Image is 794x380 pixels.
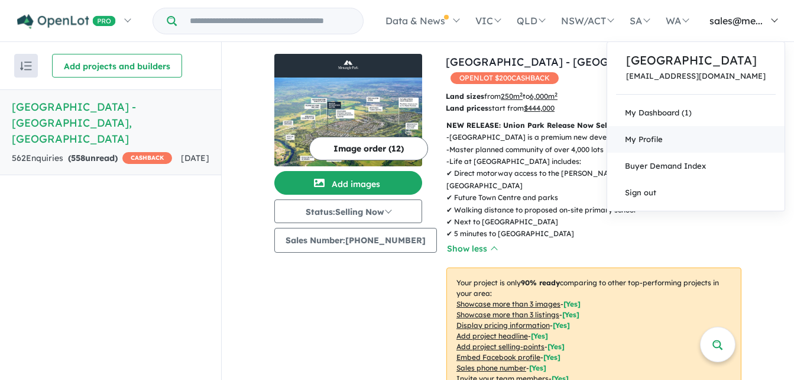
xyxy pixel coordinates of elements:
img: Menangle Park Estate - Menangle Park Logo [279,59,417,73]
u: Sales phone number [456,363,526,372]
button: Status:Selling Now [274,199,422,223]
u: 6,000 m [530,92,558,101]
a: My Profile [607,126,785,153]
span: [ Yes ] [543,353,560,362]
p: - [GEOGRAPHIC_DATA] is a premium new development in thriving [GEOGRAPHIC_DATA]. [446,131,751,143]
span: [ Yes ] [562,310,579,319]
a: [GEOGRAPHIC_DATA] - [GEOGRAPHIC_DATA] [446,55,690,69]
span: [ Yes ] [547,342,565,351]
strong: ( unread) [68,153,118,163]
u: 250 m [501,92,523,101]
span: [DATE] [181,153,209,163]
b: Land sizes [446,92,484,101]
p: start from [446,102,631,114]
p: from [446,91,631,102]
div: 562 Enquir ies [12,152,172,166]
u: Add project selling-points [456,342,545,351]
span: [ Yes ] [563,300,581,308]
a: Sign out [607,179,785,206]
button: Sales Number:[PHONE_NUMBER] [274,228,437,253]
h5: [GEOGRAPHIC_DATA] - [GEOGRAPHIC_DATA] , [GEOGRAPHIC_DATA] [12,99,209,147]
img: Menangle Park Estate - Menangle Park [274,78,422,166]
a: [EMAIL_ADDRESS][DOMAIN_NAME] [626,72,766,80]
span: [ Yes ] [553,321,570,330]
span: OPENLOT $ 200 CASHBACK [451,72,559,84]
input: Try estate name, suburb, builder or developer [179,8,361,34]
u: Display pricing information [456,321,550,330]
a: Menangle Park Estate - Menangle Park LogoMenangle Park Estate - Menangle Park [274,54,422,166]
u: Showcase more than 3 listings [456,310,559,319]
span: CASHBACK [122,152,172,164]
p: NEW RELEASE: Union Park Release Now Selling! 5% Deposit! [446,120,741,131]
sup: 2 [555,91,558,98]
u: Showcase more than 3 images [456,300,560,308]
u: Add project headline [456,331,528,340]
img: sort.svg [20,62,32,70]
u: Embed Facebook profile [456,353,540,362]
sup: 2 [520,91,523,98]
b: Land prices [446,104,488,112]
span: 558 [71,153,85,163]
a: My Dashboard (1) [607,99,785,126]
a: [GEOGRAPHIC_DATA] [626,51,766,69]
button: Add images [274,171,422,195]
b: 90 % ready [521,278,560,287]
button: Show less [446,242,497,256]
p: - Master planned community of over 4,000 lots [446,144,751,156]
a: Buyer Demand Index [607,153,785,179]
button: Add projects and builders [52,54,182,78]
span: to [523,92,558,101]
u: $ 444,000 [524,104,555,112]
span: [ Yes ] [529,363,546,372]
p: - Life at [GEOGRAPHIC_DATA] includes: ✔ Direct motorway access to the [PERSON_NAME][GEOGRAPHIC_DA... [446,156,751,240]
span: [ Yes ] [531,331,548,340]
img: Openlot PRO Logo White [17,14,116,29]
button: Image order (12) [309,137,428,160]
span: sales@me... [709,15,763,27]
span: My Profile [625,134,663,144]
